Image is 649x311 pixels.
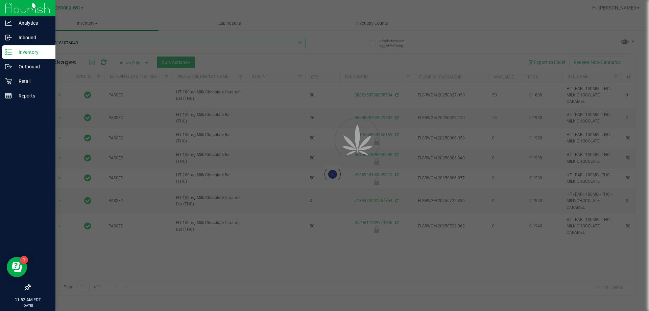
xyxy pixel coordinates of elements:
inline-svg: Inbound [5,34,12,41]
p: Analytics [12,19,52,27]
inline-svg: Analytics [5,20,12,26]
p: Reports [12,92,52,100]
iframe: Resource center [7,257,27,277]
p: Inbound [12,34,52,42]
inline-svg: Outbound [5,63,12,70]
iframe: Resource center unread badge [20,256,28,264]
p: [DATE] [3,303,52,308]
inline-svg: Inventory [5,49,12,55]
inline-svg: Reports [5,92,12,99]
p: Inventory [12,48,52,56]
inline-svg: Retail [5,78,12,85]
p: Outbound [12,63,52,71]
p: Retail [12,77,52,85]
p: 11:52 AM EDT [3,297,52,303]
